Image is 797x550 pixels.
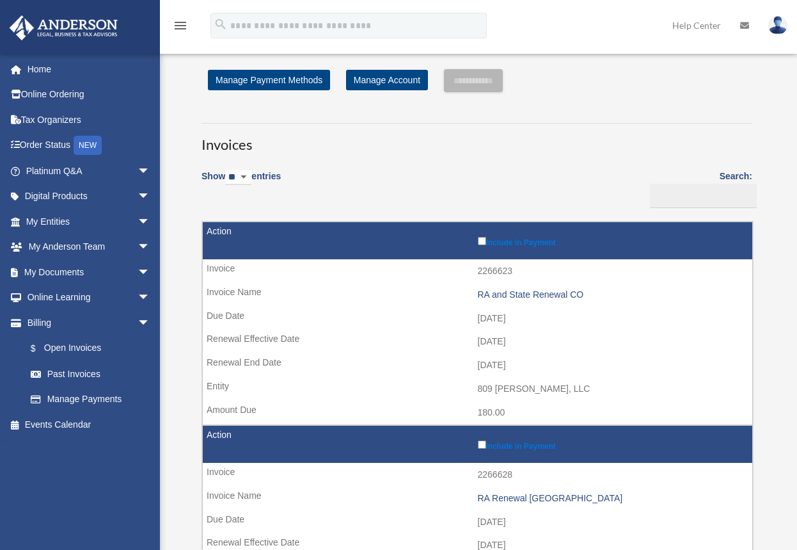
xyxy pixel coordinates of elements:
[173,18,188,33] i: menu
[201,123,752,155] h3: Invoices
[650,184,757,208] input: Search:
[346,70,428,90] a: Manage Account
[138,184,163,210] span: arrow_drop_down
[208,70,330,90] a: Manage Payment Methods
[138,285,163,311] span: arrow_drop_down
[9,412,170,437] a: Events Calendar
[203,353,752,378] td: [DATE]
[18,361,163,387] a: Past Invoices
[138,234,163,261] span: arrow_drop_down
[478,234,746,247] label: Include in Payment
[478,438,746,451] label: Include in Payment
[9,56,170,82] a: Home
[203,510,752,535] td: [DATE]
[138,259,163,286] span: arrow_drop_down
[203,401,752,425] td: 180.00
[203,259,752,284] td: 2266623
[9,234,170,260] a: My Anderson Teamarrow_drop_down
[18,336,157,362] a: $Open Invoices
[38,341,44,357] span: $
[203,377,752,401] td: 809 [PERSON_NAME], LLC
[18,387,163,412] a: Manage Payments
[645,168,752,208] label: Search:
[173,22,188,33] a: menu
[138,209,163,235] span: arrow_drop_down
[138,310,163,336] span: arrow_drop_down
[214,17,228,31] i: search
[9,107,170,133] a: Tax Organizers
[478,237,486,245] input: Include in Payment
[9,133,170,159] a: Order StatusNEW
[201,168,281,198] label: Show entries
[74,136,102,155] div: NEW
[6,15,122,40] img: Anderson Advisors Platinum Portal
[9,310,163,336] a: Billingarrow_drop_down
[9,285,170,311] a: Online Learningarrow_drop_down
[478,441,486,449] input: Include in Payment
[9,209,170,234] a: My Entitiesarrow_drop_down
[478,493,746,504] div: RA Renewal [GEOGRAPHIC_DATA]
[203,463,752,487] td: 2266628
[138,158,163,184] span: arrow_drop_down
[9,82,170,108] a: Online Ordering
[203,330,752,354] td: [DATE]
[9,184,170,209] a: Digital Productsarrow_drop_down
[203,307,752,331] td: [DATE]
[9,259,170,285] a: My Documentsarrow_drop_down
[9,158,170,184] a: Platinum Q&Aarrow_drop_down
[225,170,251,185] select: Showentries
[478,289,746,300] div: RA and State Renewal CO
[768,16,787,35] img: User Pic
